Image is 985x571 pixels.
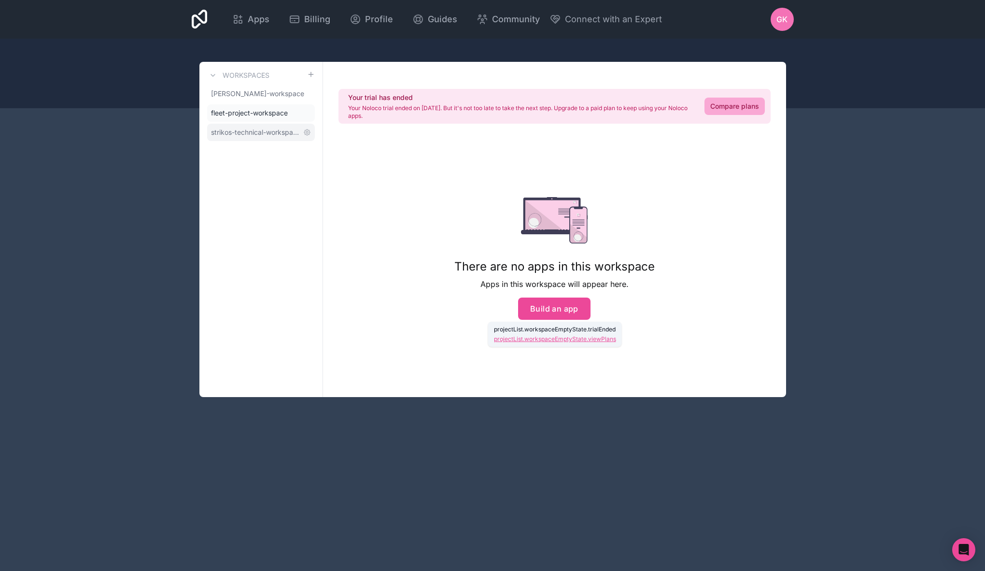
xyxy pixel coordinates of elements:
a: Billing [281,9,338,30]
span: Connect with an Expert [565,13,662,26]
span: Billing [304,13,330,26]
button: Build an app [518,298,591,320]
a: fleet-project-workspace [207,104,315,122]
a: Guides [405,9,465,30]
span: fleet-project-workspace [211,108,288,118]
span: Guides [428,13,457,26]
a: Apps [225,9,277,30]
h1: There are no apps in this workspace [454,259,655,274]
p: Your Noloco trial ended on [DATE]. But it's not too late to take the next step. Upgrade to a paid... [348,104,693,120]
p: Apps in this workspace will appear here. [454,278,655,290]
a: strikos-technical-workspace [207,124,315,141]
span: Community [492,13,540,26]
span: Profile [365,13,393,26]
button: Connect with an Expert [549,13,662,26]
a: [PERSON_NAME]-workspace [207,85,315,102]
a: Workspaces [207,70,269,81]
span: Apps [248,13,269,26]
span: strikos-technical-workspace [211,128,299,137]
h3: Workspaces [223,71,269,80]
span: GK [776,14,788,25]
span: [PERSON_NAME]-workspace [211,89,304,99]
img: empty state [521,197,588,243]
a: Compare plans [704,98,765,115]
a: Community [469,9,548,30]
a: Profile [342,9,401,30]
p: projectList.workspaceEmptyState.trialEnded [494,326,616,333]
a: projectList.workspaceEmptyState.viewPlans [494,335,616,343]
h2: Your trial has ended [348,93,693,102]
div: Open Intercom Messenger [952,538,975,561]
